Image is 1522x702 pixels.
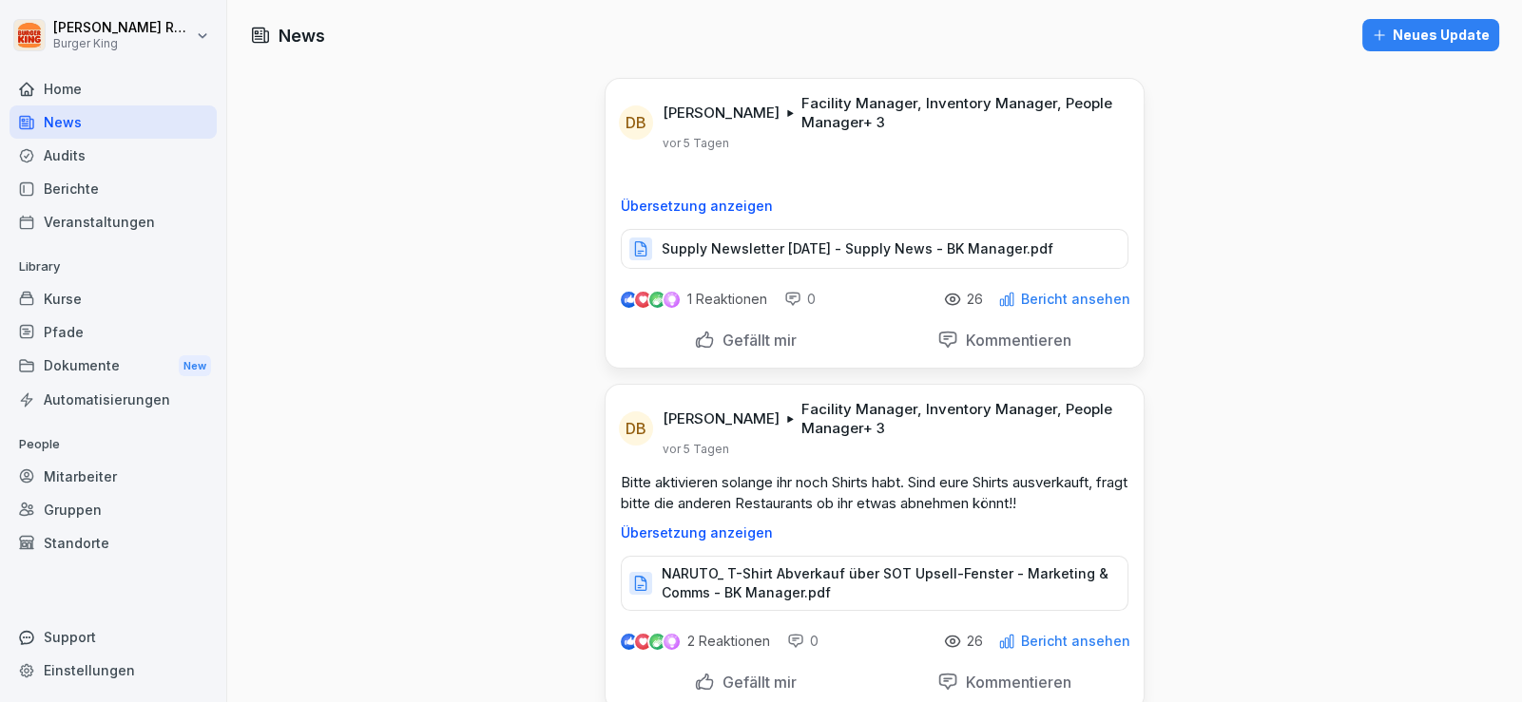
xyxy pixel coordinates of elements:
p: Supply Newsletter [DATE] - Supply News - BK Manager.pdf [662,239,1053,258]
a: News [10,105,217,139]
p: People [10,429,217,460]
p: Kommentieren [958,673,1071,692]
img: celebrate [649,292,665,308]
p: vor 5 Tagen [663,136,729,151]
button: Neues Update [1362,19,1499,51]
a: Mitarbeiter [10,460,217,493]
a: Standorte [10,526,217,560]
a: Einstellungen [10,654,217,687]
img: love [636,635,650,649]
a: Automatisierungen [10,383,217,416]
div: DB [619,411,653,446]
p: Gefällt mir [715,673,797,692]
a: Berichte [10,172,217,205]
a: NARUTO_ T-Shirt Abverkauf über SOT Upsell-Fenster - Marketing & Comms - BK Manager.pdf [621,579,1128,598]
a: Kurse [10,282,217,315]
a: Home [10,72,217,105]
div: Dokumente [10,349,217,384]
div: Neues Update [1372,25,1490,46]
p: Burger King [53,37,192,50]
p: Gefällt mir [715,331,797,350]
p: 26 [967,292,983,307]
p: Bericht ansehen [1021,292,1130,307]
p: 1 Reaktionen [687,292,767,307]
p: NARUTO_ T-Shirt Abverkauf über SOT Upsell-Fenster - Marketing & Comms - BK Manager.pdf [662,564,1108,602]
p: Library [10,252,217,282]
div: 0 [787,632,819,651]
p: Bitte aktivieren solange ihr noch Shirts habt. Sind eure Shirts ausverkauft, fragt bitte die ande... [621,472,1128,514]
img: inspiring [664,633,680,650]
a: DokumenteNew [10,349,217,384]
div: DB [619,105,653,140]
img: like [622,292,637,307]
p: 2 Reaktionen [687,634,770,649]
a: Supply Newsletter [DATE] - Supply News - BK Manager.pdf [621,245,1128,264]
p: 26 [967,634,983,649]
p: Facility Manager, Inventory Manager, People Manager + 3 [801,400,1121,438]
p: vor 5 Tagen [663,442,729,457]
img: inspiring [664,291,680,308]
p: Facility Manager, Inventory Manager, People Manager + 3 [801,94,1121,132]
p: Übersetzung anzeigen [621,525,1128,541]
a: Gruppen [10,493,217,526]
p: [PERSON_NAME] [663,104,780,123]
div: Support [10,620,217,654]
p: Kommentieren [958,331,1071,350]
p: Bericht ansehen [1021,634,1130,649]
a: Audits [10,139,217,172]
img: celebrate [649,634,665,650]
p: Übersetzung anzeigen [621,199,1128,214]
img: like [622,634,637,649]
a: Veranstaltungen [10,205,217,238]
div: 0 [784,290,816,309]
h1: News [279,23,325,48]
p: [PERSON_NAME] Rohrich [53,20,192,36]
div: New [179,355,211,377]
img: love [636,293,650,307]
p: [PERSON_NAME] [663,409,780,428]
a: Pfade [10,315,217,349]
